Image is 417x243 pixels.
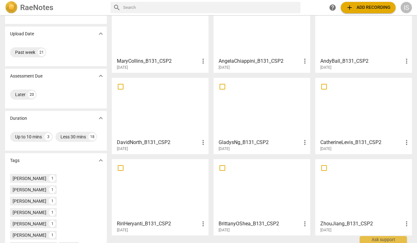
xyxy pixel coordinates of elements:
a: LogoRaeNotes [5,1,106,14]
div: 3 [44,133,52,141]
span: Add recording [346,4,391,11]
p: Tags [10,157,20,164]
button: Show more [96,71,106,81]
h3: AndyBall_B131_CSP2 [320,57,403,65]
button: Show more [96,29,106,38]
a: DavidNorth_B131_CSP2[DATE] [114,80,206,151]
div: Later [15,91,26,98]
div: Past week [15,49,35,55]
span: expand_more [97,114,105,122]
div: [PERSON_NAME] [13,232,46,238]
p: Duration [10,115,27,122]
span: search [113,4,121,11]
a: BrittanyOShea_B131_CSP2[DATE] [216,161,308,233]
h3: RiriHeryanti_B131_CSP2 [117,220,199,228]
h3: CatherineLevis_B131_CSP2 [320,139,403,146]
span: [DATE] [219,65,230,70]
div: [PERSON_NAME] [13,209,46,216]
span: add [346,4,353,11]
div: 1 [49,186,56,193]
a: GladysNg_B131_CSP2[DATE] [216,80,308,151]
button: Show more [96,156,106,165]
span: more_vert [301,139,309,146]
span: more_vert [403,220,410,228]
div: 18 [89,133,96,141]
span: more_vert [301,57,309,65]
span: more_vert [403,139,410,146]
span: [DATE] [320,228,331,233]
span: more_vert [199,57,207,65]
span: [DATE] [320,65,331,70]
div: Ask support [360,236,407,243]
div: [PERSON_NAME] [13,221,46,227]
div: 1 [49,209,56,216]
a: Help [327,2,338,13]
a: RiriHeryanti_B131_CSP2[DATE] [114,161,206,233]
span: more_vert [199,220,207,228]
div: Less 30 mins [60,134,86,140]
div: 20 [28,91,36,98]
span: expand_more [97,157,105,164]
div: [PERSON_NAME] [13,198,46,204]
button: Upload [341,2,396,13]
button: Show more [96,113,106,123]
div: 21 [38,49,45,56]
div: 1 [49,220,56,227]
h2: RaeNotes [20,3,53,12]
div: Up to 10 mins [15,134,42,140]
span: [DATE] [117,146,128,152]
div: 1 [49,232,56,239]
h3: DavidNorth_B131_CSP2 [117,139,199,146]
img: Logo [5,1,18,14]
p: Assessment Due [10,73,43,79]
span: help [329,4,336,11]
span: more_vert [301,220,309,228]
span: more_vert [403,57,410,65]
div: 1 [49,198,56,205]
p: Upload Date [10,31,34,37]
span: expand_more [97,30,105,38]
h3: MaryCollins_B131_CSP2 [117,57,199,65]
h3: AngelaChiappini_B131_CSP2 [219,57,301,65]
span: more_vert [199,139,207,146]
span: [DATE] [320,146,331,152]
button: IS [401,2,412,13]
a: CatherineLevis_B131_CSP2[DATE] [317,80,410,151]
span: [DATE] [117,65,128,70]
input: Search [123,3,298,13]
div: [PERSON_NAME] [13,175,46,182]
h3: BrittanyOShea_B131_CSP2 [219,220,301,228]
div: [PERSON_NAME] [13,187,46,193]
span: expand_more [97,72,105,80]
h3: GladysNg_B131_CSP2 [219,139,301,146]
span: [DATE] [219,146,230,152]
a: ZhouJiang_B131_CSP2[DATE] [317,161,410,233]
div: 1 [49,175,56,182]
span: [DATE] [219,228,230,233]
span: [DATE] [117,228,128,233]
h3: ZhouJiang_B131_CSP2 [320,220,403,228]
